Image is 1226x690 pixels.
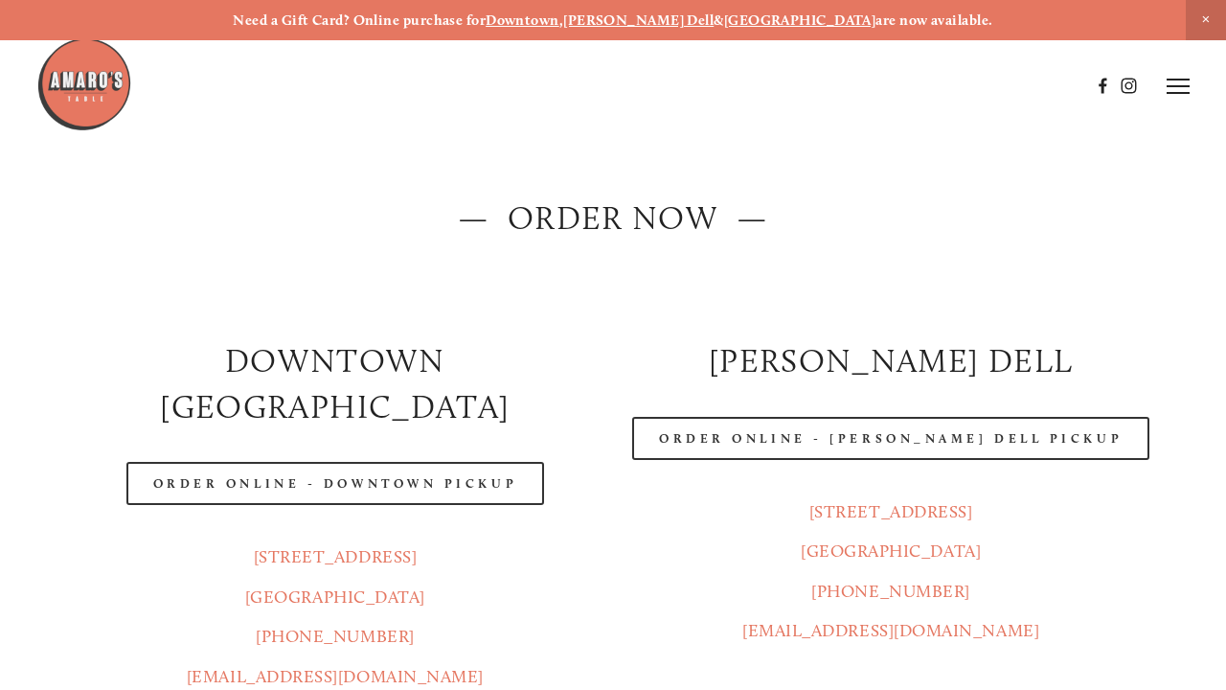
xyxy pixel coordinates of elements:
h2: Downtown [GEOGRAPHIC_DATA] [74,338,597,429]
a: [PHONE_NUMBER] [256,626,415,647]
a: Downtown [486,11,559,29]
a: [EMAIL_ADDRESS][DOMAIN_NAME] [187,666,484,687]
strong: are now available. [875,11,992,29]
strong: Need a Gift Card? Online purchase for [233,11,486,29]
img: Amaro's Table [36,36,132,132]
a: [STREET_ADDRESS] [254,546,418,567]
a: [PERSON_NAME] Dell [563,11,714,29]
strong: & [714,11,723,29]
a: [PHONE_NUMBER] [811,581,970,602]
a: [EMAIL_ADDRESS][DOMAIN_NAME] [742,620,1039,641]
a: Order Online - [PERSON_NAME] Dell Pickup [632,417,1149,460]
a: [GEOGRAPHIC_DATA] [801,540,981,562]
h2: — ORDER NOW — [74,195,1152,241]
h2: [PERSON_NAME] DELL [629,338,1152,384]
a: Order Online - Downtown pickup [126,462,545,505]
a: [STREET_ADDRESS] [809,501,973,522]
strong: , [559,11,563,29]
a: [GEOGRAPHIC_DATA] [245,586,425,608]
a: [GEOGRAPHIC_DATA] [724,11,876,29]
